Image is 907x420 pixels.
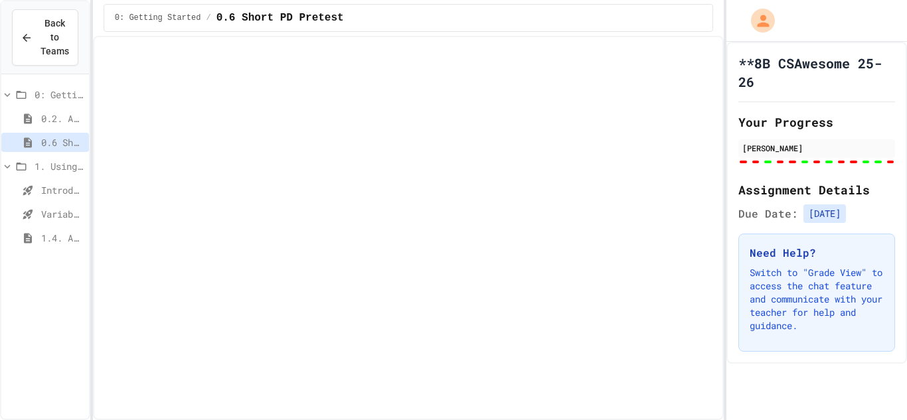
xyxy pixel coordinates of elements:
[41,111,84,125] span: 0.2. About the AP CSA Exam
[742,142,891,154] div: [PERSON_NAME]
[750,245,884,261] h3: Need Help?
[41,17,69,58] span: Back to Teams
[803,204,846,223] span: [DATE]
[35,88,84,102] span: 0: Getting Started
[12,9,78,66] button: Back to Teams
[738,206,798,222] span: Due Date:
[35,159,84,173] span: 1. Using Objects and Methods
[41,231,84,245] span: 1.4. Assignment and Input
[41,135,84,149] span: 0.6 Short PD Pretest
[206,13,210,23] span: /
[750,266,884,332] p: Switch to "Grade View" to access the chat feature and communicate with your teacher for help and ...
[738,54,895,91] h1: **8B CSAwesome 25-26
[115,13,201,23] span: 0: Getting Started
[738,180,895,199] h2: Assignment Details
[41,183,84,197] span: Introduction to Algorithms, Programming, and Compilers
[41,207,84,221] span: Variables and Data Types - Quiz
[216,10,344,26] span: 0.6 Short PD Pretest
[738,113,895,131] h2: Your Progress
[737,5,778,36] div: My Account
